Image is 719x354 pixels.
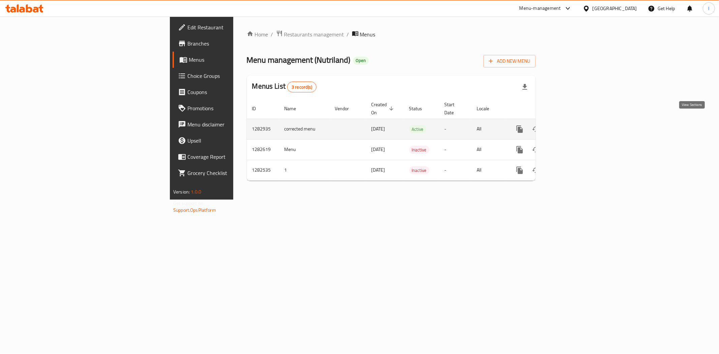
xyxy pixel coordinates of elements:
table: enhanced table [247,98,582,181]
button: Change Status [528,142,544,158]
button: more [512,121,528,137]
td: 1 [279,160,330,180]
span: Menu management ( Nutriland ) [247,52,351,67]
span: Coverage Report [187,153,284,161]
span: Add New Menu [489,57,530,65]
span: Edit Restaurant [187,23,284,31]
span: Vendor [335,105,358,113]
span: Branches [187,39,284,48]
div: Export file [517,79,533,95]
span: ID [252,105,265,113]
span: Active [409,125,426,133]
td: - [439,160,472,180]
span: Locale [477,105,498,113]
button: Add New Menu [483,55,536,67]
div: Menu-management [519,4,561,12]
a: Restaurants management [276,30,344,39]
span: Upsell [187,137,284,145]
span: [DATE] [371,124,385,133]
span: Menu disclaimer [187,120,284,128]
span: 1.0.0 [191,187,201,196]
span: Inactive [409,146,429,154]
div: [GEOGRAPHIC_DATA] [593,5,637,12]
span: Open [353,58,369,63]
a: Edit Restaurant [173,19,290,35]
span: Get support on: [173,199,204,208]
td: - [439,119,472,139]
span: Menus [189,56,284,64]
a: Branches [173,35,290,52]
a: Menu disclaimer [173,116,290,132]
a: Promotions [173,100,290,116]
a: Choice Groups [173,68,290,84]
a: Grocery Checklist [173,165,290,181]
span: [DATE] [371,166,385,174]
span: [DATE] [371,145,385,154]
span: Name [284,105,305,113]
button: more [512,162,528,178]
span: 3 record(s) [288,84,316,90]
td: Menu [279,139,330,160]
td: All [472,160,506,180]
button: Change Status [528,162,544,178]
span: Start Date [445,100,463,117]
span: Promotions [187,104,284,112]
a: Upsell [173,132,290,149]
nav: breadcrumb [247,30,536,39]
button: more [512,142,528,158]
span: Grocery Checklist [187,169,284,177]
div: Total records count [287,82,317,92]
span: Restaurants management [284,30,344,38]
td: corrected menu [279,119,330,139]
th: Actions [506,98,582,119]
div: Open [353,57,369,65]
td: All [472,139,506,160]
a: Support.OpsPlatform [173,206,216,214]
td: All [472,119,506,139]
li: / [347,30,349,38]
span: Choice Groups [187,72,284,80]
span: Created On [371,100,396,117]
td: - [439,139,472,160]
a: Menus [173,52,290,68]
a: Coupons [173,84,290,100]
span: I [708,5,709,12]
a: Coverage Report [173,149,290,165]
span: Menus [360,30,376,38]
span: Version: [173,187,190,196]
span: Status [409,105,431,113]
span: Coupons [187,88,284,96]
span: Inactive [409,167,429,174]
button: Change Status [528,121,544,137]
h2: Menus List [252,81,317,92]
